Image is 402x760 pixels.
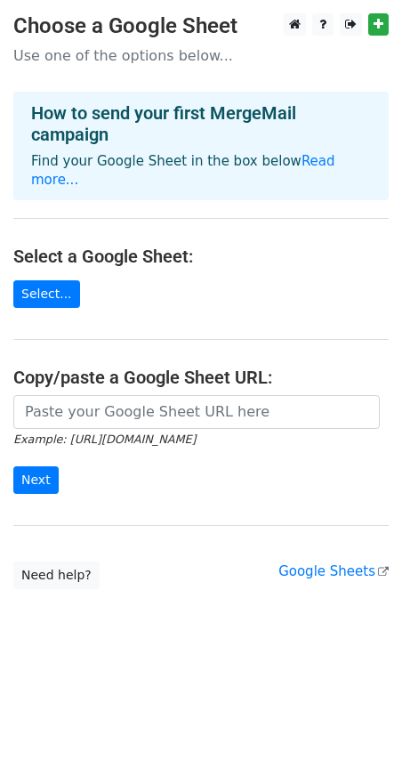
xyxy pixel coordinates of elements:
a: Need help? [13,562,100,589]
a: Google Sheets [278,563,389,579]
a: Read more... [31,153,335,188]
input: Paste your Google Sheet URL here [13,395,380,429]
h3: Choose a Google Sheet [13,13,389,39]
h4: Copy/paste a Google Sheet URL: [13,367,389,388]
p: Find your Google Sheet in the box below [31,152,371,190]
h4: Select a Google Sheet: [13,246,389,267]
small: Example: [URL][DOMAIN_NAME] [13,433,196,446]
a: Select... [13,280,80,308]
p: Use one of the options below... [13,46,389,65]
input: Next [13,466,59,494]
h4: How to send your first MergeMail campaign [31,102,371,145]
